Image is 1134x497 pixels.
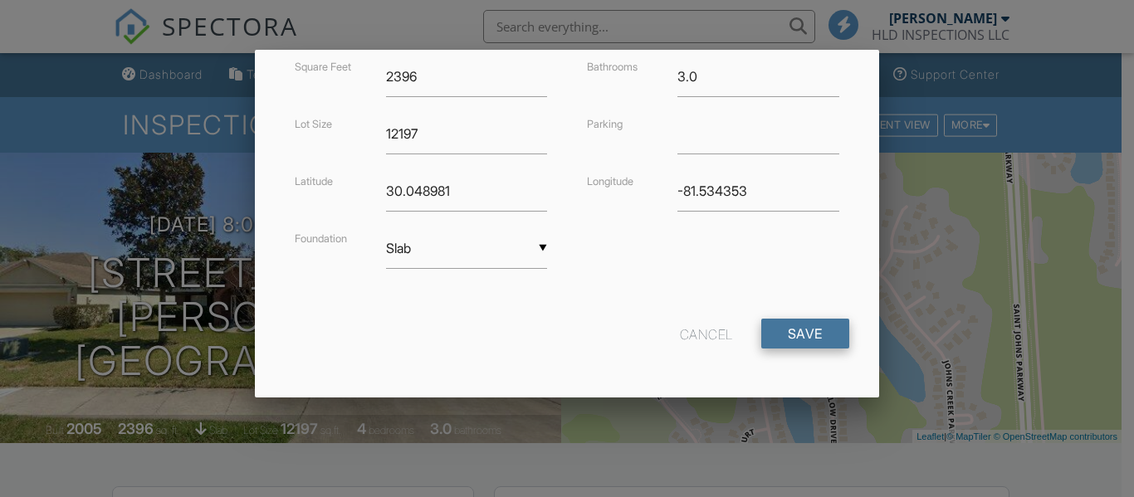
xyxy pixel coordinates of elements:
[295,61,351,73] label: Square Feet
[295,175,333,188] label: Latitude
[295,118,332,130] label: Lot Size
[680,319,733,348] div: Cancel
[587,61,638,73] label: Bathrooms
[587,118,623,130] label: Parking
[295,232,347,245] label: Foundation
[587,175,633,188] label: Longitude
[761,319,849,348] input: Save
